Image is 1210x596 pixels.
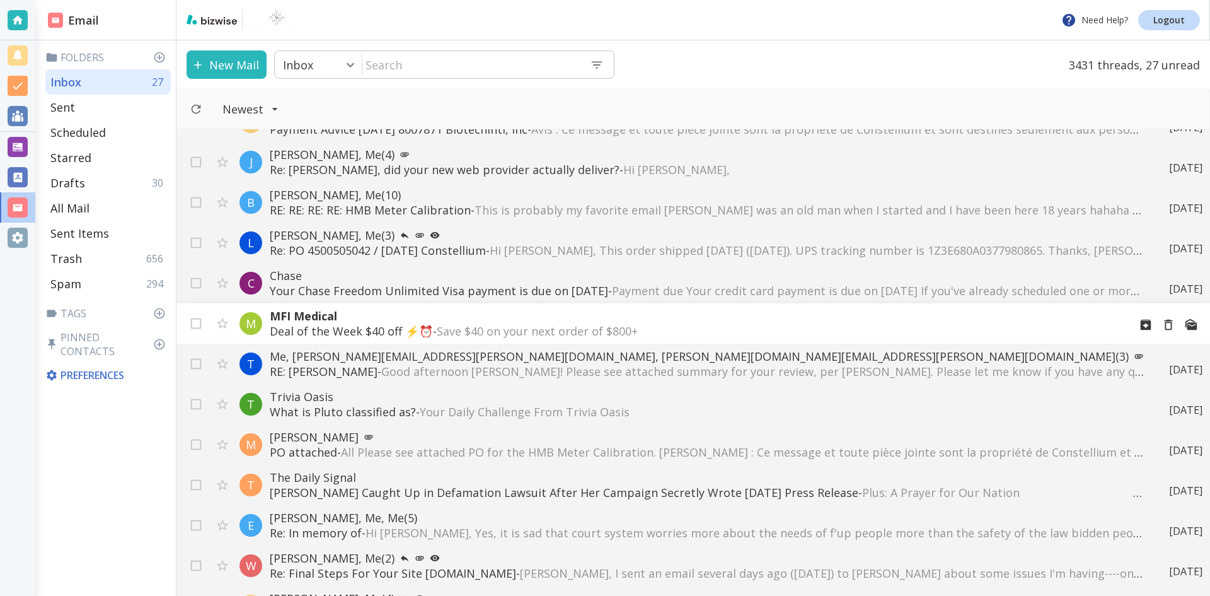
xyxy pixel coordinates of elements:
p: Tags [45,307,171,320]
p: 30 [152,176,168,190]
p: Trivia Oasis [270,389,1144,404]
div: Starred [45,145,171,170]
p: B [247,195,255,210]
p: Drafts [50,175,85,190]
p: 3431 threads, 27 unread [1061,50,1200,79]
input: Search [362,52,580,78]
p: M [246,316,256,331]
p: [PERSON_NAME], Me (2) [270,551,1144,566]
p: C [248,276,255,291]
p: [DATE] [1169,484,1202,498]
p: Chase [270,268,1144,283]
p: Folders [45,50,171,64]
p: Logout [1153,16,1185,25]
p: Payment Advice [DATE] 8007871 Biotechintl, Inc - [270,122,1144,137]
p: [DATE] [1169,564,1202,578]
p: Sent [50,100,75,115]
div: Preferences [43,363,171,387]
p: [DATE] [1169,363,1202,377]
p: Re: In memory of - [270,525,1144,540]
p: [PERSON_NAME], Me (3) [270,228,1144,243]
p: MFI Medical [270,308,1119,324]
p: What is Pluto classified as? - [270,404,1144,419]
p: T [247,397,255,412]
p: PO attached - [270,445,1144,460]
h2: Email [48,12,99,29]
p: Sent Items [50,226,109,241]
p: Inbox [50,74,81,90]
span: Hi [PERSON_NAME], [623,162,730,177]
p: [PERSON_NAME], Me (10) [270,187,1144,202]
img: BioTech International [248,10,306,30]
p: [PERSON_NAME] [270,429,1144,445]
p: [DATE] [1169,242,1202,255]
p: [DATE] [1169,161,1202,175]
p: [DATE] [1169,524,1202,538]
button: New Mail [187,50,267,79]
p: Re: [PERSON_NAME], did your new web provider actually deliver? - [270,162,1144,177]
div: Drafts30 [45,170,171,196]
div: Scheduled [45,120,171,145]
p: Me, [PERSON_NAME][EMAIL_ADDRESS][PERSON_NAME][DOMAIN_NAME], [PERSON_NAME][DOMAIN_NAME][EMAIL_ADDR... [270,349,1144,364]
p: All Mail [50,201,89,216]
img: DashboardSidebarEmail.svg [48,13,63,28]
p: Trash [50,251,82,266]
p: M [246,437,256,452]
span: Your Daily Challenge From Trivia Oasis ‌ ‌ ‌ ‌ ‌ ‌ ‌ ‌ ‌ ‌ ‌ ‌ ‌ ‌ ‌ ‌ ‌ ‌ ‌ ‌ ‌ ‌ ‌ ‌ ‌ ‌ ‌ ‌ ‌ ... [420,404,885,419]
button: Mark as Read [1180,313,1202,336]
p: Scheduled [50,125,106,140]
button: Refresh [185,98,207,120]
div: Sent Items [45,221,171,246]
p: RE: RE: RE: RE: HMB Meter Calibration - [270,202,1144,218]
p: Re: Final Steps For Your Site [DOMAIN_NAME] - [270,566,1144,581]
button: Filter [210,95,291,123]
p: Starred [50,150,91,165]
div: All Mail [45,196,171,221]
svg: Your most recent message has not been opened yet [430,230,440,240]
p: Deal of the Week $40 off ⚡⏰ - [270,324,1119,339]
p: [PERSON_NAME] Caught Up in Defamation Lawsuit After Her Campaign Secretly Wrote [DATE] Press Rele... [270,485,1144,500]
p: Preferences [45,368,168,382]
div: Trash656 [45,246,171,271]
button: Archive [1134,313,1157,336]
p: RE: [PERSON_NAME] - [270,364,1144,379]
p: 27 [152,75,168,89]
div: Spam294 [45,271,171,296]
p: E [248,518,254,533]
p: Re: PO 4500505042 / [DATE] Constellium - [270,243,1144,258]
p: 656 [146,252,168,266]
div: Sent [45,95,171,120]
img: bizwise [187,15,237,25]
p: Pinned Contacts [45,330,171,358]
a: Logout [1138,10,1200,30]
p: W [246,558,256,573]
p: J [250,155,253,170]
p: L [248,235,254,250]
p: [PERSON_NAME], Me, Me (5) [270,510,1144,525]
p: [DATE] [1169,201,1202,215]
p: [PERSON_NAME], Me (4) [270,147,1144,162]
p: [DATE] [1169,282,1202,296]
p: 294 [146,277,168,291]
p: Inbox [283,57,313,73]
p: [DATE] [1169,403,1202,417]
div: Inbox27 [45,69,171,95]
svg: Your most recent message has not been opened yet [430,553,440,563]
p: Need Help? [1061,13,1128,28]
p: [DATE] [1169,443,1202,457]
p: Your Chase Freedom Unlimited Visa payment is due on [DATE] - [270,283,1144,298]
p: Spam [50,276,81,291]
p: T [247,477,255,493]
p: T [247,356,255,371]
span: Save $40 on your next order of $800+ ͏ ͏ ͏ ͏ ͏ ͏ ͏ ͏ ͏ ͏ ͏ ͏ ͏ ͏ ͏ ͏ ͏ ͏ ͏ ͏ ͏ ͏ ͏ ͏ ͏ ͏ ͏ ͏ ͏ ͏ ... [437,324,896,339]
button: Move to Trash [1157,313,1180,336]
p: The Daily Signal [270,470,1144,485]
